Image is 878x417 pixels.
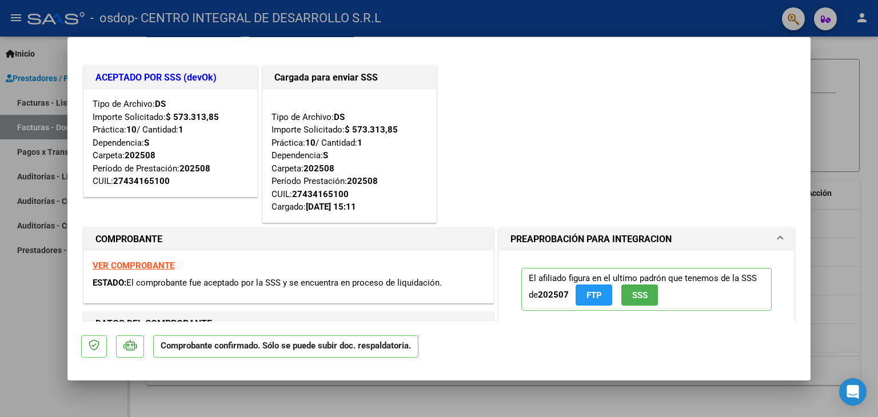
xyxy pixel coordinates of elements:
span: El comprobante fue aceptado por la SSS y se encuentra en proceso de liquidación. [126,278,442,288]
button: SSS [621,284,658,306]
strong: DATOS DEL COMPROBANTE [95,318,212,329]
strong: [DATE] 15:11 [306,202,356,212]
button: FTP [576,284,612,306]
strong: 202507 [538,290,569,300]
strong: 202508 [125,150,155,161]
strong: 10 [305,138,316,148]
div: 27434165100 [113,175,170,188]
strong: DS [334,112,345,122]
strong: S [144,138,149,148]
strong: 1 [178,125,183,135]
strong: 202508 [347,176,378,186]
strong: 202508 [179,163,210,174]
p: Comprobante confirmado. Sólo se puede subir doc. respaldatoria. [153,335,418,358]
strong: COMPROBANTE [95,234,162,244]
div: Tipo de Archivo: Importe Solicitado: Práctica: / Cantidad: Dependencia: Carpeta: Período de Prest... [93,98,249,188]
span: FTP [586,290,602,300]
strong: $ 573.313,85 [345,125,398,135]
strong: 1 [357,138,362,148]
strong: $ 573.313,85 [166,112,219,122]
h1: PREAPROBACIÓN PARA INTEGRACION [510,232,672,246]
h1: Cargada para enviar SSS [274,71,425,85]
strong: 202508 [304,163,334,174]
div: Open Intercom Messenger [839,378,867,406]
strong: 10 [126,125,137,135]
div: Tipo de Archivo: Importe Solicitado: Práctica: / Cantidad: Dependencia: Carpeta: Período Prestaci... [272,98,428,214]
div: 27434165100 [292,188,349,201]
p: El afiliado figura en el ultimo padrón que tenemos de la SSS de [521,268,772,311]
span: ESTADO: [93,278,126,288]
a: VER COMPROBANTE [93,260,174,271]
strong: DS [155,99,166,109]
mat-expansion-panel-header: PREAPROBACIÓN PARA INTEGRACION [499,228,794,251]
h1: ACEPTADO POR SSS (devOk) [95,71,246,85]
strong: S [323,150,328,161]
span: SSS [632,290,648,300]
